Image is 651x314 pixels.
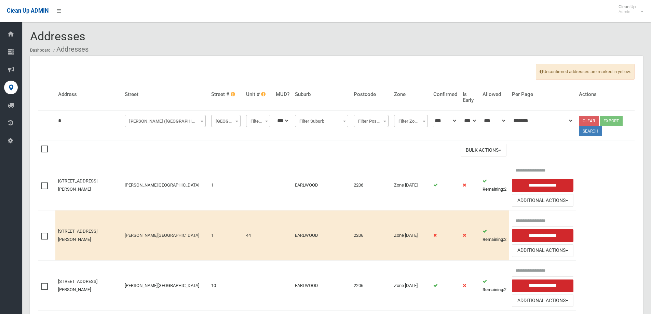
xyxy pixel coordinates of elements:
span: Clean Up [615,4,642,14]
span: Francis Street (EARLWOOD) [125,115,206,127]
h4: Zone [394,92,428,97]
span: Filter Postcode [354,115,389,127]
span: Filter Unit # [246,115,271,127]
span: Filter Zone [394,115,428,127]
button: Additional Actions [512,295,573,307]
h4: Address [58,92,119,97]
td: 2 [480,160,509,210]
td: Zone [DATE] [391,160,430,210]
td: 2 [480,260,509,311]
td: 1 [208,210,243,261]
h4: Street [125,92,206,97]
h4: MUD? [276,92,289,97]
h4: Street # [211,92,241,97]
button: Additional Actions [512,244,573,257]
span: Addresses [30,29,85,43]
td: EARLWOOD [292,160,351,210]
h4: Suburb [295,92,348,97]
h4: Is Early [463,92,477,103]
td: 2206 [351,210,391,261]
td: Zone [DATE] [391,260,430,311]
td: Zone [DATE] [391,210,430,261]
strong: Remaining: [483,187,504,192]
button: Additional Actions [512,194,573,207]
button: Bulk Actions [461,144,506,156]
a: [STREET_ADDRESS][PERSON_NAME] [58,229,97,242]
span: Filter Postcode [355,117,387,126]
button: Export [600,116,623,126]
td: [PERSON_NAME][GEOGRAPHIC_DATA] [122,260,208,311]
a: Dashboard [30,48,51,53]
li: Addresses [52,43,89,56]
h4: Allowed [483,92,506,97]
span: Filter Street # [213,117,239,126]
span: Clean Up ADMIN [7,8,49,14]
td: 1 [208,160,243,210]
a: [STREET_ADDRESS][PERSON_NAME] [58,279,97,292]
span: Filter Unit # [248,117,269,126]
span: Filter Street # [211,115,241,127]
strong: Remaining: [483,287,504,292]
a: [STREET_ADDRESS][PERSON_NAME] [58,178,97,192]
h4: Per Page [512,92,573,97]
span: Unconfirmed addresses are marked in yellow. [536,64,635,80]
td: 44 [243,210,273,261]
td: [PERSON_NAME][GEOGRAPHIC_DATA] [122,210,208,261]
button: Search [579,126,602,136]
h4: Actions [579,92,632,97]
h4: Unit # [246,92,271,97]
h4: Postcode [354,92,389,97]
td: 10 [208,260,243,311]
strong: Remaining: [483,237,504,242]
td: 2206 [351,260,391,311]
td: EARLWOOD [292,210,351,261]
td: 2 [480,210,509,261]
span: Filter Zone [396,117,426,126]
td: EARLWOOD [292,260,351,311]
td: [PERSON_NAME][GEOGRAPHIC_DATA] [122,160,208,210]
a: Clear [579,116,599,126]
span: Francis Street (EARLWOOD) [126,117,204,126]
td: 2206 [351,160,391,210]
span: Filter Suburb [297,117,347,126]
h4: Confirmed [433,92,457,97]
span: Filter Suburb [295,115,348,127]
small: Admin [619,9,636,14]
